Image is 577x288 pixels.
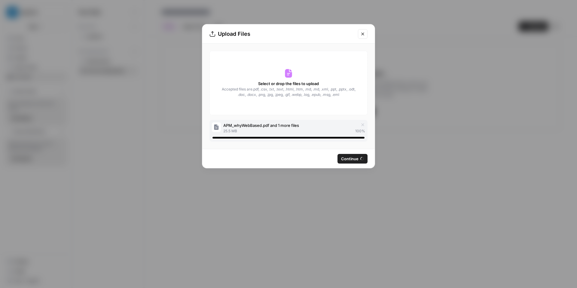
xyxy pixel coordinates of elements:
[358,29,368,39] button: Close modal
[221,87,356,97] span: Accepted files are .pdf, .csv, .txt, .text, .html, .htm, .md, .md, .xml, .ppt, .pptx, .odt, .doc,...
[341,156,359,162] span: Continue
[355,128,365,134] span: 100 %
[223,128,237,134] span: 25.5 MB
[258,81,319,87] span: Select or drop the files to upload
[337,154,368,164] button: Continue
[209,30,354,38] div: Upload Files
[223,122,299,128] span: APM_whyWebBased.pdf and 1 more files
